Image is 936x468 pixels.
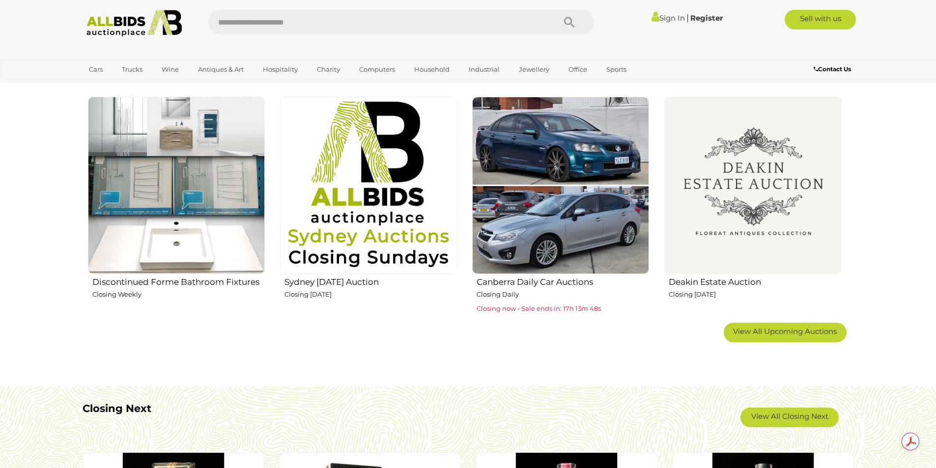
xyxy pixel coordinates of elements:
[472,96,649,315] a: Canberra Daily Car Auctions Closing Daily Closing now - Sale ends in: 17h 13m 48s
[83,402,151,414] b: Closing Next
[81,10,188,37] img: Allbids.com.au
[284,289,457,300] p: Closing [DATE]
[733,327,837,336] span: View All Upcoming Auctions
[724,323,847,342] a: View All Upcoming Auctions
[690,13,723,23] a: Register
[477,289,649,300] p: Closing Daily
[600,61,633,78] a: Sports
[669,275,841,287] h2: Deakin Estate Auction
[814,65,851,73] b: Contact Us
[664,96,841,315] a: Deakin Estate Auction Closing [DATE]
[669,289,841,300] p: Closing [DATE]
[462,61,506,78] a: Industrial
[115,61,149,78] a: Trucks
[92,275,265,287] h2: Discontinued Forme Bathroom Fixtures
[284,275,457,287] h2: Sydney [DATE] Auction
[155,61,185,78] a: Wine
[256,61,304,78] a: Hospitality
[92,289,265,300] p: Closing Weekly
[353,61,401,78] a: Computers
[785,10,856,29] a: Sell with us
[477,304,601,312] span: Closing now - Sale ends in: 17h 13m 48s
[83,61,109,78] a: Cars
[280,97,457,274] img: Sydney Sunday Auction
[740,408,839,427] a: View All Closing Next
[512,61,556,78] a: Jewellery
[814,64,853,75] a: Contact Us
[311,61,346,78] a: Charity
[408,61,456,78] a: Household
[472,97,649,274] img: Canberra Daily Car Auctions
[87,96,265,315] a: Discontinued Forme Bathroom Fixtures Closing Weekly
[280,96,457,315] a: Sydney [DATE] Auction Closing [DATE]
[83,78,165,94] a: [GEOGRAPHIC_DATA]
[664,97,841,274] img: Deakin Estate Auction
[686,12,689,23] span: |
[545,10,594,34] button: Search
[88,97,265,274] img: Discontinued Forme Bathroom Fixtures
[652,13,685,23] a: Sign In
[562,61,594,78] a: Office
[192,61,250,78] a: Antiques & Art
[477,275,649,287] h2: Canberra Daily Car Auctions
